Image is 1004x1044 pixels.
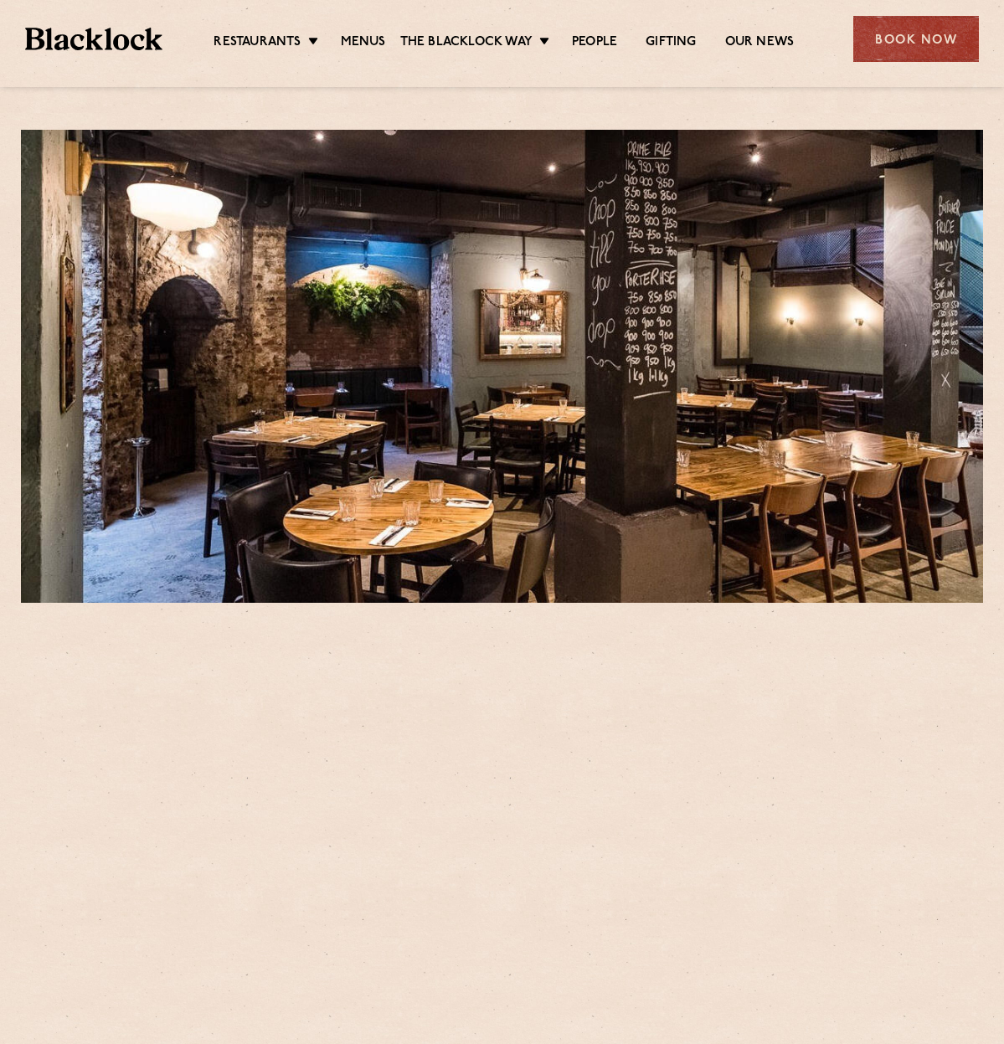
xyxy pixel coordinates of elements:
[646,34,696,53] a: Gifting
[725,34,795,53] a: Our News
[400,34,533,53] a: The Blacklock Way
[214,34,301,53] a: Restaurants
[25,28,162,51] img: BL_Textured_Logo-footer-cropped.svg
[853,16,979,62] div: Book Now
[341,34,386,53] a: Menus
[572,34,617,53] a: People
